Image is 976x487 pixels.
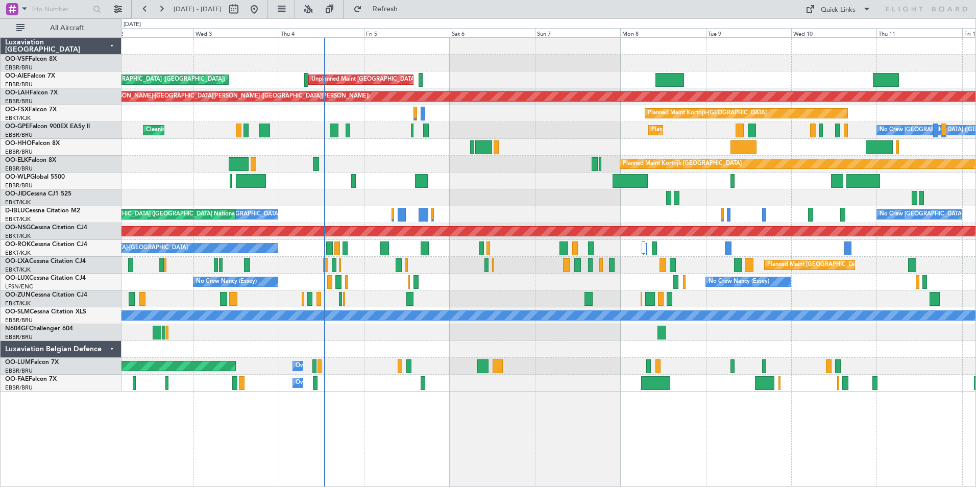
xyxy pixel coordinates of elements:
[5,333,33,341] a: EBBR/BRU
[68,89,370,104] div: Planned Maint [PERSON_NAME]-[GEOGRAPHIC_DATA][PERSON_NAME] ([GEOGRAPHIC_DATA][PERSON_NAME])
[296,358,365,374] div: Owner Melsbroek Air Base
[709,274,769,289] div: No Crew Nancy (Essey)
[108,28,193,37] div: Tue 2
[5,283,33,290] a: LFSN/ENC
[5,56,57,62] a: OO-VSFFalcon 8X
[5,359,31,366] span: OO-LUM
[706,28,791,37] div: Tue 9
[196,274,257,289] div: No Crew Nancy (Essey)
[311,72,503,87] div: Unplanned Maint [GEOGRAPHIC_DATA] ([GEOGRAPHIC_DATA] National)
[5,208,25,214] span: D-IBLU
[5,98,33,105] a: EBBR/BRU
[5,376,29,382] span: OO-FAE
[5,148,33,156] a: EBBR/BRU
[5,241,87,248] a: OO-ROKCessna Citation CJ4
[5,309,30,315] span: OO-SLM
[5,191,71,197] a: OO-JIDCessna CJ1 525
[5,114,31,122] a: EBKT/KJK
[5,215,31,223] a: EBKT/KJK
[5,174,30,180] span: OO-WLP
[5,384,33,392] a: EBBR/BRU
[623,156,742,172] div: Planned Maint Kortrijk-[GEOGRAPHIC_DATA]
[5,292,87,298] a: OO-ZUNCessna Citation CJ4
[5,157,28,163] span: OO-ELK
[5,300,31,307] a: EBKT/KJK
[5,131,33,139] a: EBBR/BRU
[11,20,111,36] button: All Aircraft
[5,157,56,163] a: OO-ELKFalcon 8X
[364,6,407,13] span: Refresh
[193,28,279,37] div: Wed 3
[349,1,410,17] button: Refresh
[800,1,876,17] button: Quick Links
[648,106,767,121] div: Planned Maint Kortrijk-[GEOGRAPHIC_DATA]
[5,326,73,332] a: N604GFChallenger 604
[5,275,29,281] span: OO-LUX
[174,5,222,14] span: [DATE] - [DATE]
[5,199,31,206] a: EBKT/KJK
[5,73,27,79] span: OO-AIE
[27,25,108,32] span: All Aircraft
[821,5,856,15] div: Quick Links
[5,376,57,382] a: OO-FAEFalcon 7X
[5,258,29,264] span: OO-LXA
[5,182,33,189] a: EBBR/BRU
[5,73,55,79] a: OO-AIEFalcon 7X
[5,174,65,180] a: OO-WLPGlobal 5500
[767,257,952,273] div: Planned Maint [GEOGRAPHIC_DATA] ([GEOGRAPHIC_DATA] National)
[5,90,58,96] a: OO-LAHFalcon 7X
[5,232,31,240] a: EBKT/KJK
[5,258,86,264] a: OO-LXACessna Citation CJ4
[5,359,59,366] a: OO-LUMFalcon 7X
[5,208,80,214] a: D-IBLUCessna Citation M2
[5,90,30,96] span: OO-LAH
[124,20,141,29] div: [DATE]
[5,81,33,88] a: EBBR/BRU
[31,2,90,17] input: Trip Number
[64,72,225,87] div: Planned Maint [GEOGRAPHIC_DATA] ([GEOGRAPHIC_DATA])
[5,225,31,231] span: OO-NSG
[5,326,29,332] span: N604GF
[651,123,836,138] div: Planned Maint [GEOGRAPHIC_DATA] ([GEOGRAPHIC_DATA] National)
[364,28,449,37] div: Fri 5
[279,28,364,37] div: Thu 4
[5,367,33,375] a: EBBR/BRU
[5,241,31,248] span: OO-ROK
[5,225,87,231] a: OO-NSGCessna Citation CJ4
[5,64,33,71] a: EBBR/BRU
[450,28,535,37] div: Sat 6
[5,266,31,274] a: EBKT/KJK
[535,28,620,37] div: Sun 7
[5,316,33,324] a: EBBR/BRU
[5,140,60,147] a: OO-HHOFalcon 8X
[5,191,27,197] span: OO-JID
[5,249,31,257] a: EBKT/KJK
[5,56,29,62] span: OO-VSF
[61,207,238,222] div: AOG Maint [GEOGRAPHIC_DATA] ([GEOGRAPHIC_DATA] National)
[5,309,86,315] a: OO-SLMCessna Citation XLS
[620,28,705,37] div: Mon 8
[296,375,365,391] div: Owner Melsbroek Air Base
[5,165,33,173] a: EBBR/BRU
[876,28,962,37] div: Thu 11
[5,275,86,281] a: OO-LUXCessna Citation CJ4
[5,140,32,147] span: OO-HHO
[5,107,29,113] span: OO-FSX
[791,28,876,37] div: Wed 10
[146,123,316,138] div: Cleaning [GEOGRAPHIC_DATA] ([GEOGRAPHIC_DATA] National)
[5,107,57,113] a: OO-FSXFalcon 7X
[5,292,31,298] span: OO-ZUN
[5,124,29,130] span: OO-GPE
[5,124,90,130] a: OO-GPEFalcon 900EX EASy II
